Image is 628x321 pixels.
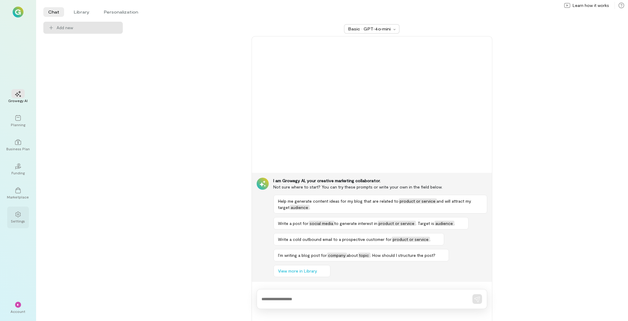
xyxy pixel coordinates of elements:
div: I am Growegy AI, your creative marketing collaborator. [274,178,487,184]
div: Account [11,309,26,314]
span: about [347,253,358,258]
span: Write a cold outbound email to a prospective customer for [278,237,392,242]
div: Not sure where to start? You can try these prompts or write your own in the field below. [274,184,487,190]
span: topic [358,253,370,258]
a: Planning [7,110,29,132]
div: Marketplace [7,195,29,199]
div: Planning [11,122,25,127]
span: social media [309,221,335,226]
li: Chat [43,7,64,17]
span: . [454,221,455,226]
span: product or service [378,221,416,226]
button: Write a post forsocial mediato generate interest inproduct or service. Target isaudience. [274,217,469,229]
div: Basic · GPT‑4o‑mini [348,26,391,32]
span: View more in Library [278,268,317,274]
span: Add new [57,25,118,31]
span: Write a post for [278,221,309,226]
div: *Account [7,297,29,319]
span: . Target is [416,221,435,226]
a: Business Plan [7,134,29,156]
span: audience [290,205,310,210]
span: . [430,237,431,242]
span: product or service [392,237,430,242]
span: product or service [399,198,437,204]
div: Growegy AI [8,98,28,103]
a: Marketplace [7,182,29,204]
span: . How should I structure the post? [370,253,436,258]
span: audience [435,221,454,226]
span: Learn how it works [573,2,609,8]
a: Funding [7,158,29,180]
div: Funding [11,170,25,175]
span: I’m writing a blog post for [278,253,327,258]
span: to generate interest in [335,221,378,226]
span: company [327,253,347,258]
a: Settings [7,207,29,228]
li: Library [69,7,94,17]
li: Personalization [99,7,143,17]
span: Help me generate content ideas for my blog that are related to [278,198,399,204]
div: Settings [11,219,25,223]
span: and will attract my target [278,198,471,210]
button: Help me generate content ideas for my blog that are related toproduct or serviceand will attract ... [274,195,487,213]
div: Business Plan [6,146,30,151]
button: I’m writing a blog post forcompanyabouttopic. How should I structure the post? [274,249,449,261]
a: Growegy AI [7,86,29,108]
button: Write a cold outbound email to a prospective customer forproduct or service. [274,233,444,245]
button: View more in Library [274,265,330,277]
